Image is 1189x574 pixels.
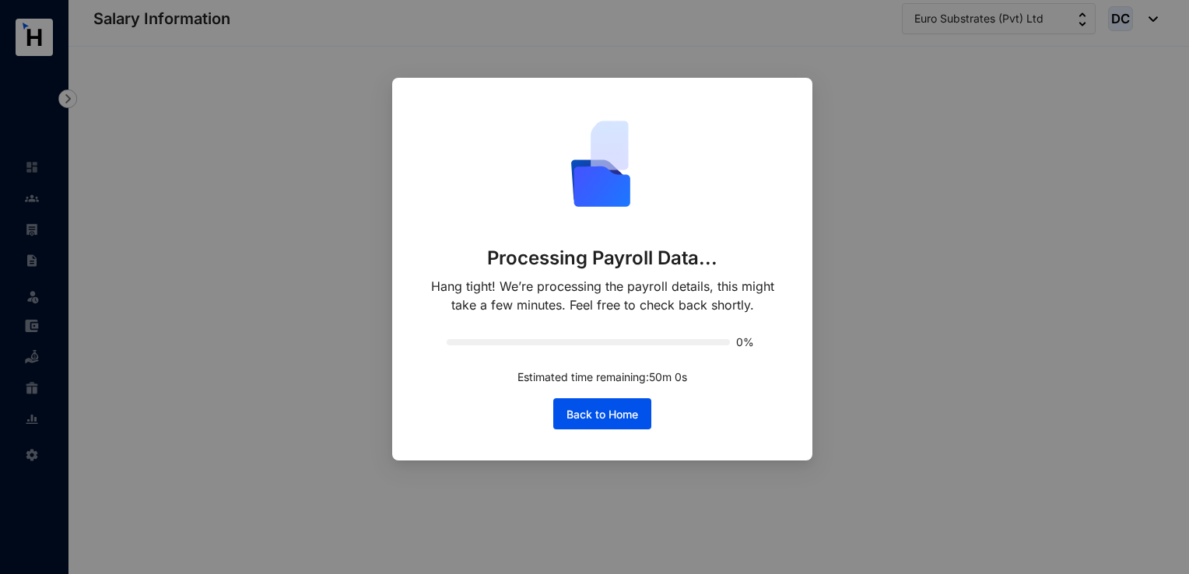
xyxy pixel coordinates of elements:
p: Processing Payroll Data... [487,246,718,271]
button: Back to Home [553,398,651,429]
span: Back to Home [566,407,638,422]
span: 0% [736,337,758,348]
p: Estimated time remaining: 50 m 0 s [517,369,687,386]
p: Hang tight! We’re processing the payroll details, this might take a few minutes. Feel free to che... [423,277,781,314]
